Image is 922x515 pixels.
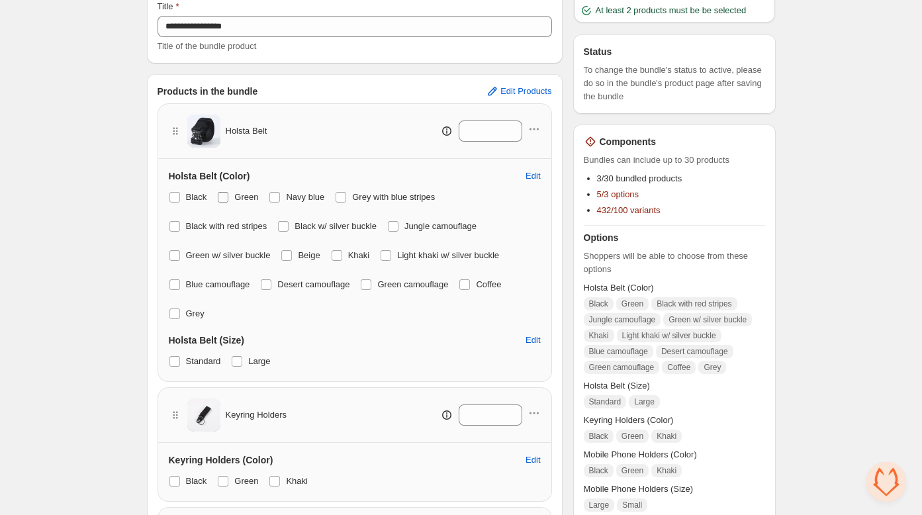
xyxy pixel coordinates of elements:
span: Large [634,397,655,407]
span: Large [248,356,270,366]
span: Holsta Belt [226,124,267,138]
span: Mobile Phone Holders (Size) [584,483,765,496]
span: Green [622,299,643,309]
span: Khaki [657,431,676,442]
span: Standard [186,356,221,366]
span: Grey with blue stripes [352,192,435,202]
img: Holsta Belt [187,115,220,148]
span: Grey [704,362,721,373]
span: Edit Products [500,86,551,97]
span: Holsta Belt (Size) [584,379,765,393]
h3: Holsta Belt (Color) [169,169,250,183]
div: Open chat [866,462,906,502]
span: Black w/ silver buckle [295,221,377,231]
span: Black [589,299,608,309]
span: At least 2 products must be be selected [596,4,747,17]
span: Green camouflage [589,362,655,373]
span: Edit [526,455,540,465]
span: Green [234,192,258,202]
span: Jungle camouflage [589,314,656,325]
span: Light khaki w/ silver buckle [397,250,499,260]
span: Navy blue [286,192,324,202]
span: Holsta Belt (Color) [584,281,765,295]
button: Edit [518,449,548,471]
button: Edit [518,330,548,351]
span: Small [622,500,642,510]
span: Green w/ silver buckle [186,250,271,260]
span: Shoppers will be able to choose from these options [584,250,765,276]
span: Desert camouflage [277,279,349,289]
span: Coffee [667,362,690,373]
span: Blue camouflage [186,279,250,289]
span: Large [589,500,610,510]
span: Edit [526,335,540,346]
h3: Keyring Holders (Color) [169,453,273,467]
span: Green w/ silver buckle [668,314,747,325]
span: Coffee [476,279,501,289]
span: Green camouflage [377,279,448,289]
h3: Status [584,45,765,58]
span: Khaki [348,250,370,260]
button: Edit [518,165,548,187]
span: Khaki [657,465,676,476]
span: Jungle camouflage [404,221,477,231]
span: Black [589,431,608,442]
h3: Options [584,231,765,244]
h3: Components [600,135,657,148]
span: Green [622,465,643,476]
span: Light khaki w/ silver buckle [622,330,716,341]
span: Black with red stripes [186,221,267,231]
span: Grey [186,308,205,318]
span: 3/30 bundled products [597,173,682,183]
span: 5/3 options [597,189,639,199]
span: Bundles can include up to 30 products [584,154,765,167]
span: Black [186,192,207,202]
span: Khaki [589,330,609,341]
span: To change the bundle's status to active, please do so in the bundle's product page after saving t... [584,64,765,103]
span: Blue camouflage [589,346,648,357]
span: Green [622,431,643,442]
span: 432/100 variants [597,205,661,215]
img: Keyring Holders [187,398,220,432]
h3: Holsta Belt (Size) [169,334,244,347]
span: Edit [526,171,540,181]
span: Keyring Holders [226,408,287,422]
span: Desert camouflage [661,346,728,357]
span: Black [186,476,207,486]
span: Black with red stripes [657,299,731,309]
span: Khaki [286,476,308,486]
h3: Products in the bundle [158,85,258,98]
span: Mobile Phone Holders (Color) [584,448,765,461]
span: Beige [298,250,320,260]
span: Green [234,476,258,486]
span: Standard [589,397,622,407]
span: Black [589,465,608,476]
span: Title of the bundle product [158,41,257,51]
button: Edit Products [478,81,559,102]
span: Keyring Holders (Color) [584,414,765,427]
